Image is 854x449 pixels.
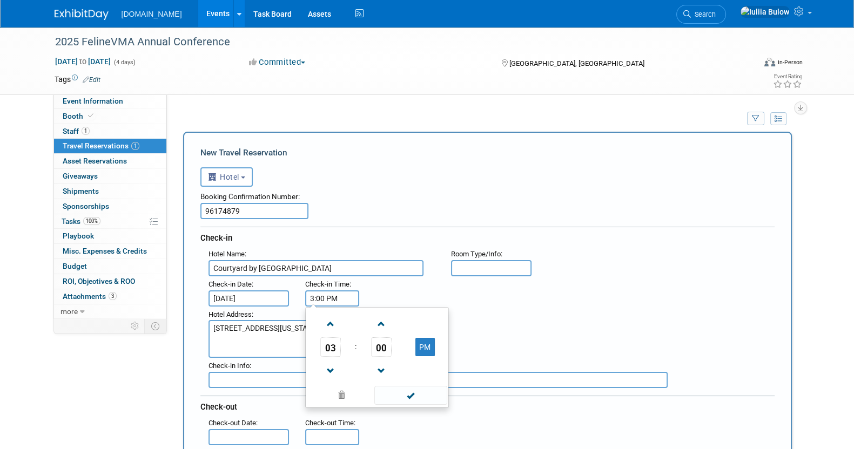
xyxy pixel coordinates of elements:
span: ROI, Objectives & ROO [63,277,135,285]
a: Attachments3 [54,289,166,304]
small: : [451,250,502,258]
span: Event Information [63,97,123,105]
td: Tags [55,74,100,85]
a: Done [373,389,448,404]
i: Filter by Traveler [752,115,759,123]
span: Hotel [208,173,239,181]
a: Giveaways [54,169,166,183]
div: Booking Confirmation Number: [200,187,775,203]
span: Travel Reservations [63,141,139,150]
small: : [305,419,355,427]
a: Staff1 [54,124,166,139]
img: ExhibitDay [55,9,109,20]
span: Attachments [63,292,117,301]
a: Asset Reservations [54,154,166,168]
img: Iuliia Bulow [740,6,790,18]
img: Format-Inperson.png [764,58,775,66]
span: Check-out Time [305,419,354,427]
button: Committed [245,57,310,68]
span: 1 [82,127,90,135]
span: [DATE] [DATE] [55,57,111,66]
a: Travel Reservations1 [54,139,166,153]
span: Check-out Date [209,419,256,427]
small: : [209,310,253,318]
a: Edit [83,76,100,84]
span: Staff [63,127,90,135]
td: : [353,337,359,357]
a: Increment Hour [320,310,341,337]
a: Playbook [54,229,166,243]
span: Pick Minute [371,337,392,357]
a: Tasks100% [54,214,166,229]
i: Booth reservation complete [88,113,93,119]
span: Budget [63,262,87,270]
span: Search [691,10,716,18]
div: New Travel Reservation [200,147,775,159]
span: 100% [83,217,100,225]
a: Booth [54,109,166,124]
small: : [209,280,253,288]
span: [GEOGRAPHIC_DATA], [GEOGRAPHIC_DATA] [509,59,644,67]
span: Giveaways [63,172,98,180]
span: [DOMAIN_NAME] [122,10,182,18]
td: Personalize Event Tab Strip [126,319,145,333]
body: Rich Text Area. Press ALT-0 for help. [6,4,559,16]
span: Pick Hour [320,337,341,357]
span: 3 [109,292,117,300]
span: Check-in Time [305,280,349,288]
a: more [54,304,166,319]
span: Misc. Expenses & Credits [63,247,147,255]
span: Check-in Info [209,362,250,370]
a: Search [676,5,726,24]
button: Hotel [200,167,253,187]
a: Clear selection [308,388,375,403]
div: 2025 FelineVMA Annual Conference [51,32,739,52]
a: ROI, Objectives & ROO [54,274,166,289]
div: Event Format [691,56,803,72]
a: Misc. Expenses & Credits [54,244,166,258]
span: Asset Reservations [63,157,127,165]
a: Event Information [54,94,166,108]
span: Hotel Address [209,310,252,318]
button: PM [415,338,435,356]
span: 1 [131,142,139,150]
div: Event Rating [772,74,802,79]
small: : [305,280,351,288]
td: Toggle Event Tabs [144,319,166,333]
span: Check-out [200,402,237,412]
small: : [209,362,251,370]
a: Decrement Hour [320,357,341,384]
span: Sponsorships [63,202,109,210]
span: Hotel Name [209,250,245,258]
span: Tasks [62,217,100,226]
a: Increment Minute [371,310,392,337]
div: In-Person [777,58,802,66]
span: Room Type/Info [451,250,501,258]
span: to [78,57,88,66]
span: Playbook [63,232,94,240]
a: Shipments [54,184,166,199]
a: Sponsorships [54,199,166,214]
span: Booth [63,112,96,120]
span: Check-in Date [209,280,252,288]
small: : [209,419,258,427]
a: Budget [54,259,166,274]
span: Shipments [63,187,99,195]
span: Check-in [200,233,232,243]
small: : [209,250,246,258]
span: (4 days) [113,59,136,66]
span: more [60,307,78,316]
a: Decrement Minute [371,357,392,384]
